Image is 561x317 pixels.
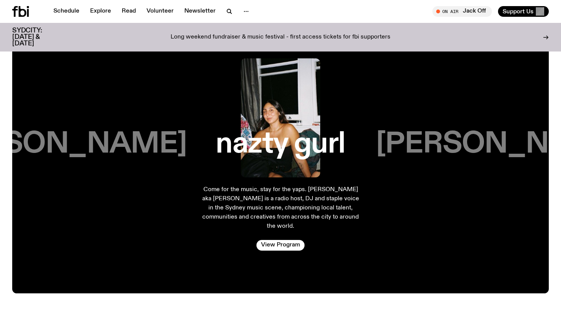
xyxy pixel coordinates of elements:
p: Come for the music, stay for the yaps. [PERSON_NAME] aka [PERSON_NAME] is a radio host, DJ and st... [201,185,360,231]
a: View Program [256,240,305,251]
a: Schedule [49,6,84,17]
a: Newsletter [180,6,220,17]
a: Explore [85,6,116,17]
h3: nazty gurl [216,130,345,159]
h3: SYDCITY: [DATE] & [DATE] [12,27,61,47]
a: Volunteer [142,6,178,17]
span: Support Us [503,8,534,15]
button: On AirJack Off [432,6,492,17]
a: Read [117,6,140,17]
button: Support Us [498,6,549,17]
p: Long weekend fundraiser & music festival - first access tickets for fbi supporters [171,34,390,41]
